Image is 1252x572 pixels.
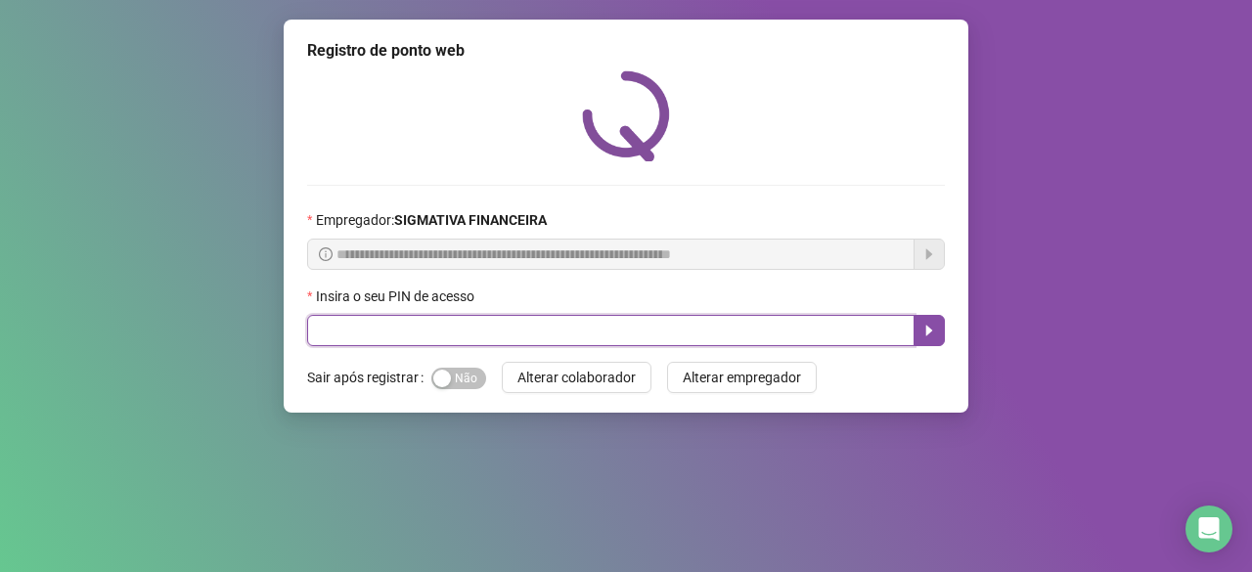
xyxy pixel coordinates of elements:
[1185,506,1232,552] div: Open Intercom Messenger
[394,212,547,228] strong: SIGMATIVA FINANCEIRA
[683,367,801,388] span: Alterar empregador
[307,39,945,63] div: Registro de ponto web
[502,362,651,393] button: Alterar colaborador
[307,286,487,307] label: Insira o seu PIN de acesso
[319,247,333,261] span: info-circle
[582,70,670,161] img: QRPoint
[316,209,547,231] span: Empregador :
[921,323,937,338] span: caret-right
[667,362,817,393] button: Alterar empregador
[307,362,431,393] label: Sair após registrar
[517,367,636,388] span: Alterar colaborador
